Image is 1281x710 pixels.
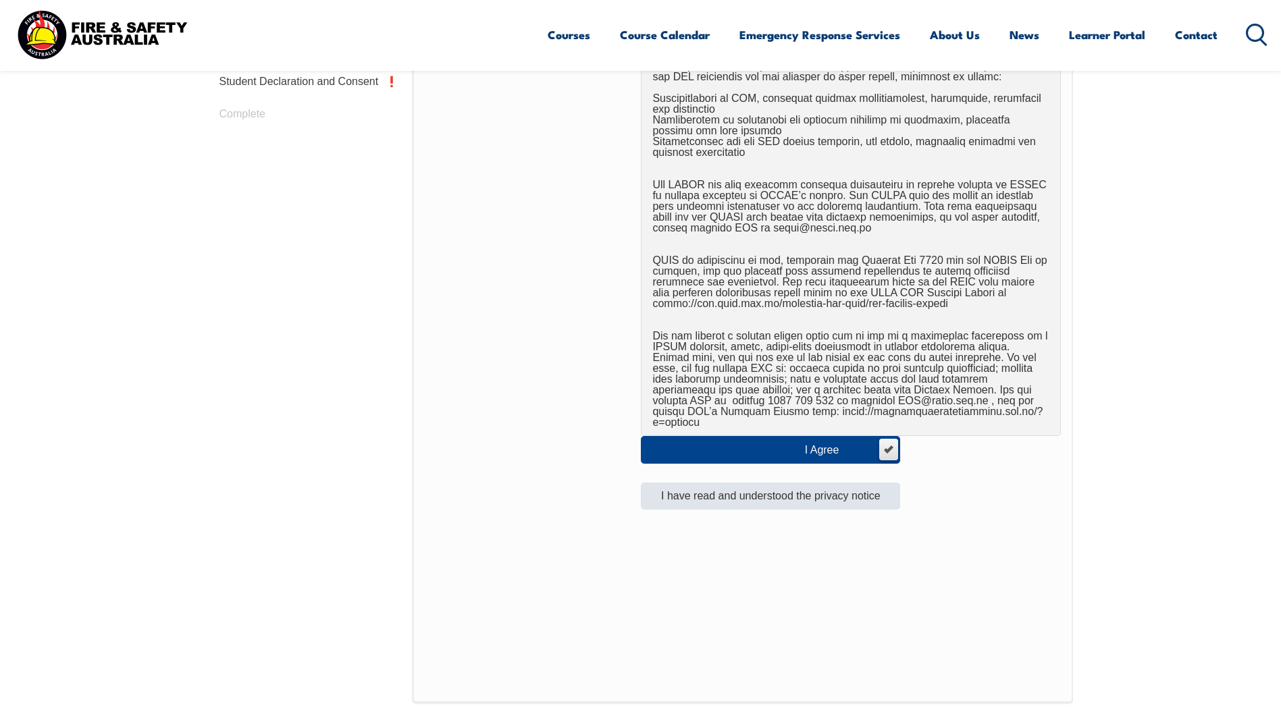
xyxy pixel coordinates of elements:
[930,17,980,53] a: About Us
[209,65,406,98] a: Student Declaration and Consent
[1175,17,1218,53] a: Contact
[1069,17,1145,53] a: Learner Portal
[620,17,710,53] a: Course Calendar
[548,17,590,53] a: Courses
[805,445,866,456] div: I Agree
[1010,17,1039,53] a: News
[641,483,900,510] button: I have read and understood the privacy notice
[739,17,900,53] a: Emergency Response Services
